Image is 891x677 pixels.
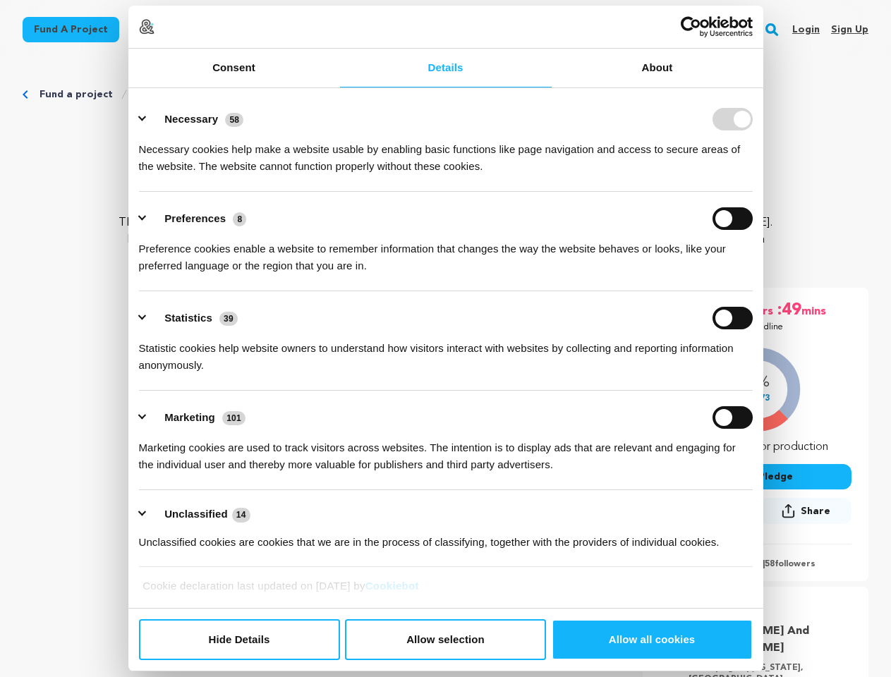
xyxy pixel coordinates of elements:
[760,498,851,524] button: Share
[801,299,829,322] span: mins
[792,18,820,41] a: Login
[23,17,119,42] a: Fund a project
[139,506,259,523] button: Unclassified (14)
[139,130,753,175] div: Necessary cookies help make a website usable by enabling basic functions like page navigation and...
[340,49,552,87] a: Details
[345,619,546,660] button: Allow selection
[139,19,154,35] img: logo
[139,230,753,274] div: Preference cookies enable a website to remember information that changes the way the website beha...
[23,169,868,186] p: [GEOGRAPHIC_DATA], [US_STATE] | Film Short
[164,113,218,125] label: Necessary
[629,16,753,37] a: Usercentrics Cookiebot - opens in a new window
[164,411,215,423] label: Marketing
[801,504,830,518] span: Share
[232,508,250,522] span: 14
[225,113,243,127] span: 58
[765,560,775,568] span: 58
[23,186,868,203] p: Drama
[139,207,255,230] button: Preferences (8)
[233,212,246,226] span: 8
[139,406,255,429] button: Marketing (101)
[139,307,247,329] button: Statistics (39)
[132,578,759,605] div: Cookie declaration last updated on [DATE] by
[23,124,868,158] p: The Birthday Song
[139,619,340,660] button: Hide Details
[760,498,851,530] span: Share
[776,299,801,322] span: :49
[552,619,753,660] button: Allow all cookies
[756,299,776,322] span: hrs
[164,312,212,324] label: Statistics
[40,87,113,102] a: Fund a project
[552,49,763,87] a: About
[689,623,843,657] a: Goto Megan Trufant Tillman And Kimiko Matsuda-Lawrence profile
[107,214,784,265] p: THE BIRTHDAY SONG is an intimate remembering of [PERSON_NAME]’s 13th birthday on the eve of Hurri...
[164,212,226,224] label: Preferences
[23,87,868,102] div: Breadcrumb
[139,523,753,551] div: Unclassified cookies are cookies that we are in the process of classifying, together with the pro...
[139,429,753,473] div: Marketing cookies are used to track visitors across websites. The intention is to display ads tha...
[365,580,419,592] a: Cookiebot
[139,108,253,130] button: Necessary (58)
[222,411,246,425] span: 101
[831,18,868,41] a: Sign up
[128,49,340,87] a: Consent
[139,329,753,374] div: Statistic cookies help website owners to understand how visitors interact with websites by collec...
[219,312,238,326] span: 39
